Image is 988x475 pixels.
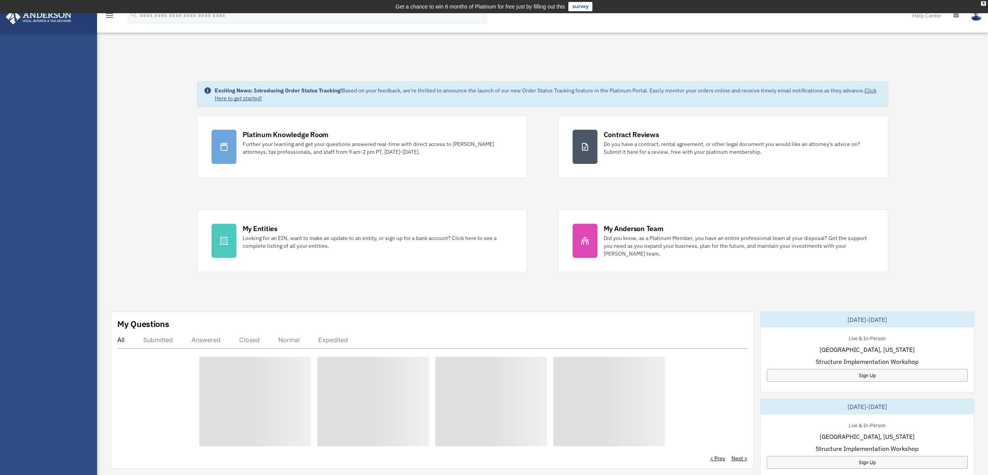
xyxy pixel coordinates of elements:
i: menu [105,11,114,20]
a: < Prev [710,454,725,462]
img: User Pic [971,10,982,21]
div: [DATE]-[DATE] [761,399,974,414]
div: Further your learning and get your questions answered real-time with direct access to [PERSON_NAM... [243,140,513,156]
div: My Questions [117,318,169,330]
a: Click Here to get started! [215,87,877,102]
div: Contract Reviews [604,130,659,139]
i: search [130,10,138,19]
div: close [981,1,986,6]
a: Platinum Knowledge Room Further your learning and get your questions answered real-time with dire... [197,115,527,178]
span: [GEOGRAPHIC_DATA], [US_STATE] [820,345,915,354]
div: Submitted [143,336,173,344]
img: Anderson Advisors Platinum Portal [3,9,74,24]
div: Platinum Knowledge Room [243,130,329,139]
a: Sign Up [767,456,968,469]
div: Did you know, as a Platinum Member, you have an entire professional team at your disposal? Get th... [604,234,874,258]
div: Based on your feedback, we're thrilled to announce the launch of our new Order Status Tracking fe... [215,87,882,102]
a: Next > [731,454,747,462]
strong: Exciting News: Introducing Order Status Tracking! [215,87,342,94]
a: Contract Reviews Do you have a contract, rental agreement, or other legal document you would like... [558,115,888,178]
span: Structure Implementation Workshop [816,357,919,366]
div: [DATE]-[DATE] [761,312,974,327]
div: Live & In-Person [842,334,892,342]
a: My Entities Looking for an EIN, want to make an update to an entity, or sign up for a bank accoun... [197,209,527,272]
a: My Anderson Team Did you know, as a Platinum Member, you have an entire professional team at your... [558,209,888,272]
a: menu [105,14,114,20]
div: Normal [278,336,300,344]
div: All [117,336,125,344]
div: Do you have a contract, rental agreement, or other legal document you would like an attorney's ad... [604,140,874,156]
div: Expedited [318,336,348,344]
span: Structure Implementation Workshop [816,444,919,453]
div: Closed [239,336,260,344]
div: My Entities [243,224,278,233]
span: [GEOGRAPHIC_DATA], [US_STATE] [820,432,915,441]
div: Looking for an EIN, want to make an update to an entity, or sign up for a bank account? Click her... [243,234,513,250]
div: Answered [191,336,221,344]
a: survey [568,2,592,11]
div: My Anderson Team [604,224,663,233]
div: Get a chance to win 6 months of Platinum for free just by filling out this [396,2,565,11]
a: Sign Up [767,369,968,382]
div: Live & In-Person [842,421,892,429]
